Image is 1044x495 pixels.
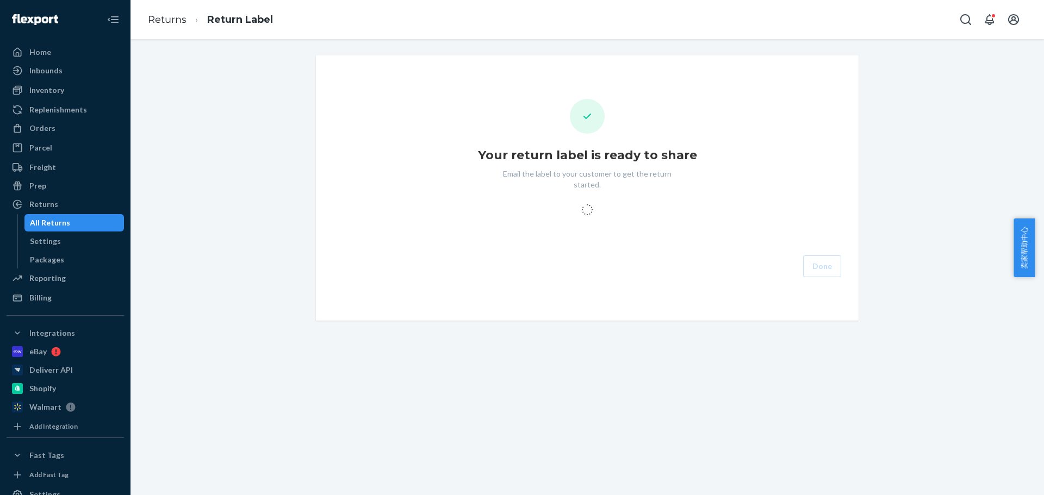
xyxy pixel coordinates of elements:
a: Home [7,43,124,61]
div: Packages [30,254,64,265]
button: Integrations [7,324,124,342]
div: eBay [29,346,47,357]
div: All Returns [30,217,70,228]
div: Orders [29,123,55,134]
button: Close Navigation [102,9,124,30]
a: Prep [7,177,124,195]
div: Freight [29,162,56,173]
div: Prep [29,180,46,191]
a: Settings [24,233,125,250]
div: Settings [30,236,61,247]
div: Inbounds [29,65,63,76]
div: Billing [29,292,52,303]
a: Orders [7,120,124,137]
a: Billing [7,289,124,306]
a: Inbounds [7,62,124,79]
a: Walmart [7,398,124,416]
a: eBay [7,343,124,360]
button: Fast Tags [7,447,124,464]
a: Shopify [7,380,124,397]
a: Packages [24,251,125,268]
div: Shopify [29,383,56,394]
a: Return Label [207,14,273,26]
a: Replenishments [7,101,124,118]
a: Inventory [7,82,124,99]
div: Reporting [29,273,66,284]
a: Freight [7,159,124,176]
a: Deliverr API [7,361,124,379]
a: Add Fast Tag [7,468,124,481]
img: Flexport logo [12,14,58,25]
button: Open account menu [1003,9,1024,30]
p: Email the label to your customer to get the return started. [492,168,682,190]
button: Open notifications [979,9,1000,30]
div: Fast Tags [29,450,64,461]
button: Done [803,255,841,277]
div: Walmart [29,402,61,412]
a: Add Integration [7,420,124,433]
a: Returns [148,14,187,26]
button: 卖家帮助中心 [1014,218,1035,277]
a: Parcel [7,139,124,156]
ol: breadcrumbs [139,4,282,36]
h1: Your return label is ready to share [478,147,697,164]
div: Returns [29,199,58,210]
div: Deliverr API [29,365,73,375]
div: Add Integration [29,422,78,431]
button: Open Search Box [955,9,977,30]
div: Integrations [29,328,75,339]
div: Add Fast Tag [29,470,69,479]
div: Inventory [29,85,64,96]
a: Reporting [7,270,124,287]
div: Replenishments [29,104,87,115]
a: All Returns [24,214,125,231]
div: Home [29,47,51,58]
a: Returns [7,196,124,213]
div: Parcel [29,142,52,153]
